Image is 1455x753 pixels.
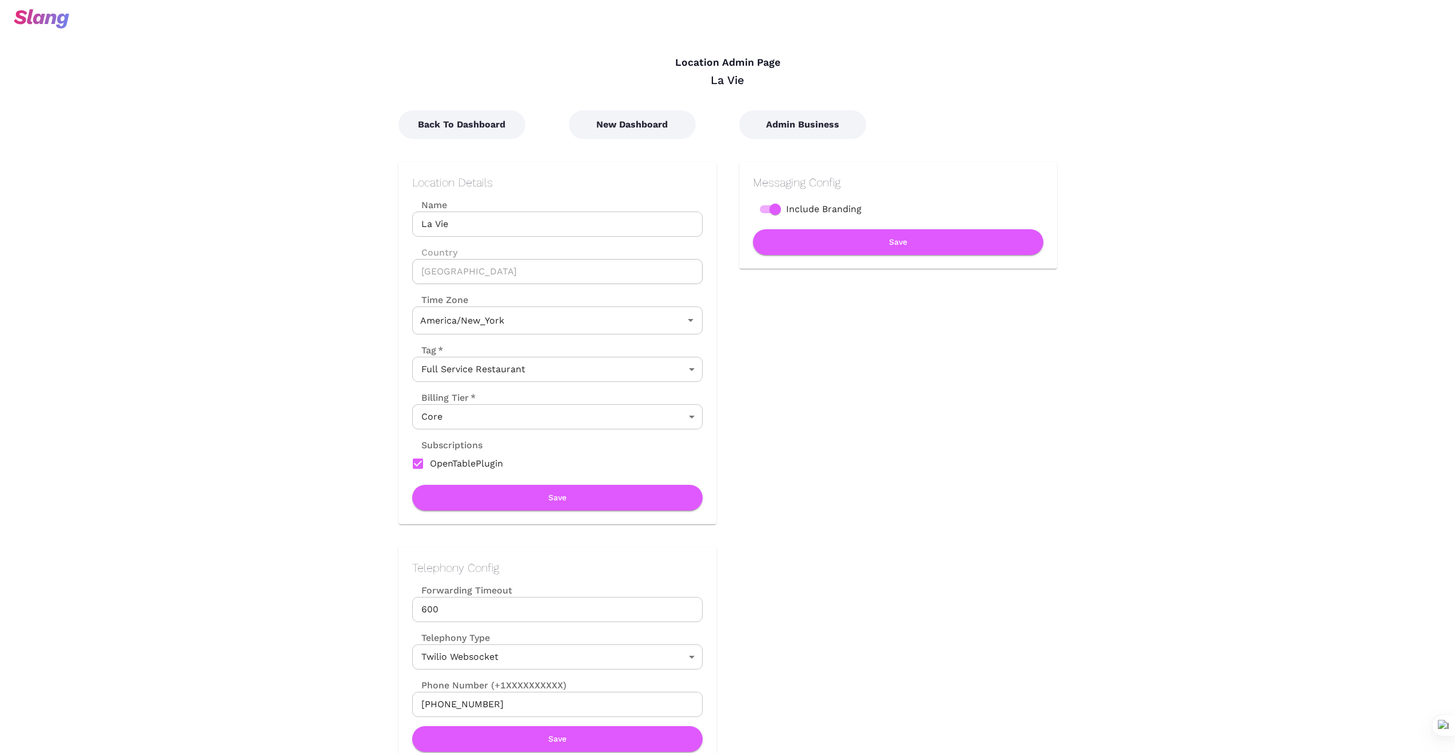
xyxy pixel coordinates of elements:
button: New Dashboard [569,110,696,139]
span: Include Branding [786,202,862,216]
div: Core [412,404,703,429]
label: Subscriptions [412,439,483,452]
button: Save [753,229,1043,255]
a: Admin Business [739,119,866,130]
label: Time Zone [412,293,703,306]
button: Save [412,726,703,752]
div: Full Service Restaurant [412,357,703,382]
button: Save [412,485,703,511]
label: Forwarding Timeout [412,584,703,597]
a: New Dashboard [569,119,696,130]
h2: Telephony Config [412,561,703,575]
img: svg+xml;base64,PHN2ZyB3aWR0aD0iOTciIGhlaWdodD0iMzQiIHZpZXdCb3g9IjAgMCA5NyAzNCIgZmlsbD0ibm9uZSIgeG... [14,9,69,29]
span: OpenTablePlugin [430,457,503,471]
label: Billing Tier [412,391,476,404]
label: Country [412,246,703,259]
button: Back To Dashboard [398,110,525,139]
h4: Location Admin Page [398,57,1057,69]
h2: Location Details [412,176,703,189]
label: Tag [412,344,443,357]
button: Open [683,312,699,328]
label: Phone Number (+1XXXXXXXXXX) [412,679,703,692]
label: Telephony Type [412,631,490,644]
a: Back To Dashboard [398,119,525,130]
h2: Messaging Config [753,176,1043,189]
button: Admin Business [739,110,866,139]
label: Name [412,198,703,212]
div: La Vie [398,73,1057,87]
div: Twilio Websocket [412,644,703,670]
